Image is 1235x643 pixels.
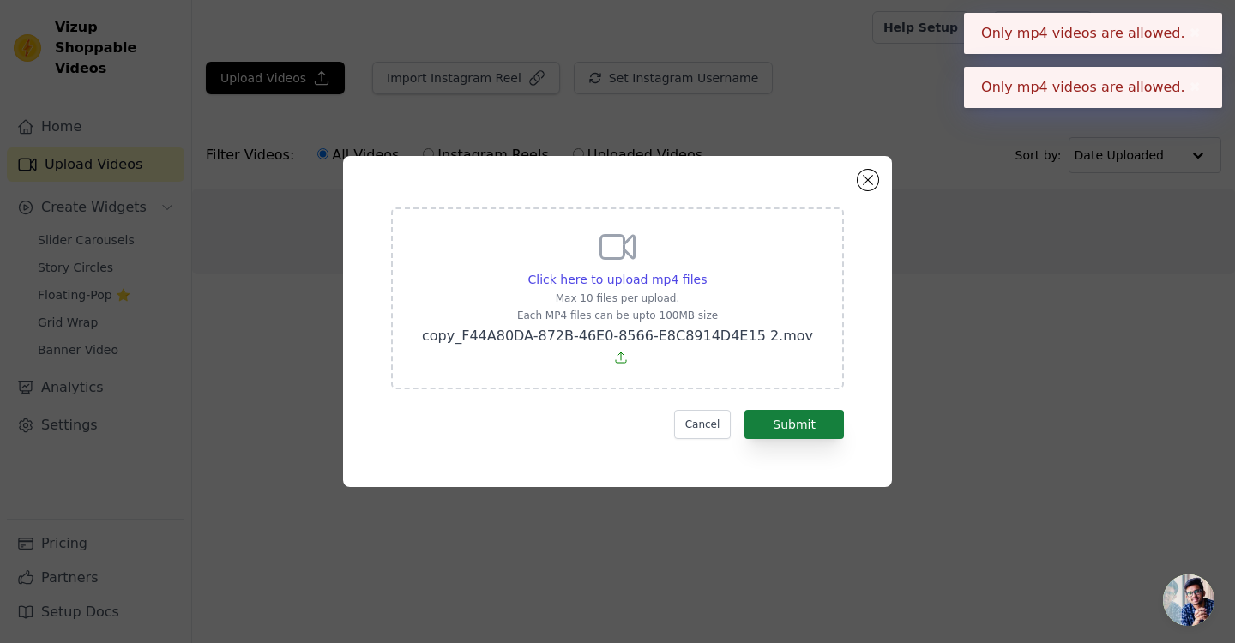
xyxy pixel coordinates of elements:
[744,410,844,439] button: Submit
[674,410,732,439] button: Cancel
[964,13,1222,54] div: Only mp4 videos are allowed.
[528,273,708,286] span: Click here to upload mp4 files
[964,67,1222,108] div: Only mp4 videos are allowed.
[413,309,822,322] p: Each MP4 files can be upto 100MB size
[413,291,822,305] p: Max 10 files per upload.
[422,328,813,344] span: copy_F44A80DA-872B-46E0-8566-E8C8914D4E15 2.mov
[1163,574,1214,626] a: Open chat
[858,170,878,190] button: Close modal
[1185,77,1205,98] button: Close
[1185,23,1205,44] button: Close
